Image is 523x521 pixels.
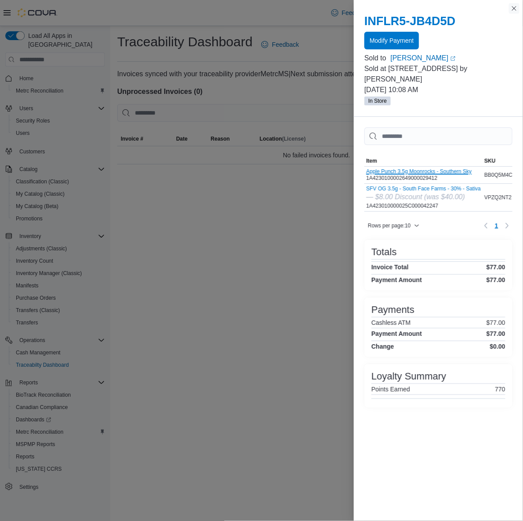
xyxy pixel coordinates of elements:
[450,56,456,61] svg: External link
[364,32,419,49] button: Modify Payment
[484,171,512,179] span: BB0Q5M4C
[371,319,411,326] h6: Cashless ATM
[368,97,387,105] span: In Store
[366,186,481,209] div: 1A423010000025C000042247
[371,276,422,283] h4: Payment Amount
[370,36,414,45] span: Modify Payment
[366,186,481,192] button: SFV OG 3.5g - South Face Farms - 30% - Sativa
[482,156,514,166] button: SKU
[371,371,446,382] h3: Loyalty Summary
[368,222,411,229] span: Rows per page : 10
[364,85,512,95] p: [DATE] 10:08 AM
[364,220,423,231] button: Rows per page:10
[484,194,512,201] span: VPZQ2NT2
[371,305,415,315] h3: Payments
[481,219,512,233] nav: Pagination for table: MemoryTable from EuiInMemoryTable
[371,264,409,271] h4: Invoice Total
[491,219,502,233] button: Page 1 of 1
[366,192,481,202] div: — $8.00 Discount (was $40.00)
[371,386,410,393] h6: Points Earned
[486,319,505,326] p: $77.00
[486,264,505,271] h4: $77.00
[366,168,471,182] div: 1A4230100002649000029412
[371,247,397,257] h3: Totals
[495,386,505,393] p: 770
[491,219,502,233] ul: Pagination for table: MemoryTable from EuiInMemoryTable
[364,156,482,166] button: Item
[371,330,422,337] h4: Payment Amount
[486,276,505,283] h4: $77.00
[371,343,394,350] h4: Change
[390,53,512,63] a: [PERSON_NAME]External link
[364,127,512,145] input: This is a search bar. As you type, the results lower in the page will automatically filter.
[486,330,505,337] h4: $77.00
[364,97,391,105] span: In Store
[490,343,505,350] h4: $0.00
[366,168,471,175] button: Apple Punch 3.5g Moonrocks - Southern Sky
[502,220,512,231] button: Next page
[484,157,495,164] span: SKU
[364,63,512,85] p: Sold at [STREET_ADDRESS] by [PERSON_NAME]
[509,3,519,14] button: Close this dialog
[364,53,389,63] div: Sold to
[366,157,377,164] span: Item
[481,220,491,231] button: Previous page
[495,221,498,230] span: 1
[364,14,512,28] h2: INFLR5-JB4D5D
